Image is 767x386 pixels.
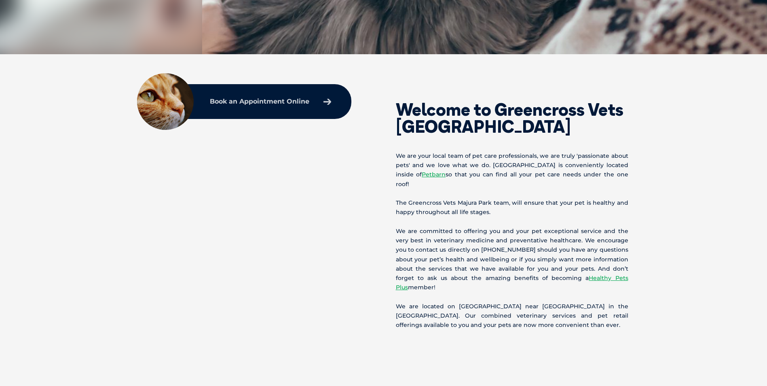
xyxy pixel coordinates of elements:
[210,98,309,105] p: Book an Appointment Online
[396,227,628,293] p: We are committed to offering you and your pet exceptional service and the very best in veterinary...
[206,94,335,109] a: Book an Appointment Online
[396,101,628,135] h2: Welcome to Greencross Vets [GEOGRAPHIC_DATA]
[396,151,628,189] p: We are your local team of pet care professionals, we are truly 'passionate about pets' and we lov...
[396,302,628,330] p: We are located on [GEOGRAPHIC_DATA] near [GEOGRAPHIC_DATA] in the [GEOGRAPHIC_DATA]. Our combined...
[422,171,446,178] a: Petbarn
[396,198,628,217] p: The Greencross Vets Majura Park team, will ensure that your pet is healthy and happy throughout a...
